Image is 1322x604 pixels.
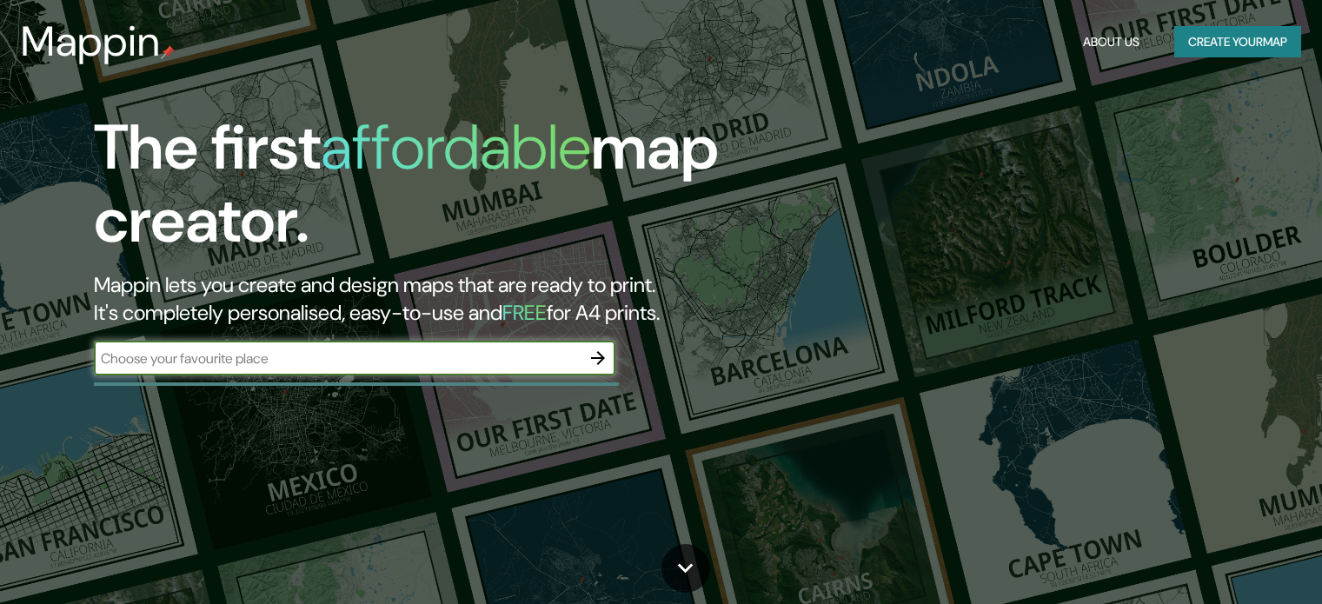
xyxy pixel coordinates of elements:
h2: Mappin lets you create and design maps that are ready to print. It's completely personalised, eas... [94,271,755,327]
button: About Us [1076,26,1146,58]
h3: Mappin [21,17,161,66]
button: Create yourmap [1174,26,1301,58]
img: mappin-pin [161,45,175,59]
h1: The first map creator. [94,111,755,271]
input: Choose your favourite place [94,348,581,368]
h5: FREE [502,299,547,326]
h1: affordable [321,107,591,188]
